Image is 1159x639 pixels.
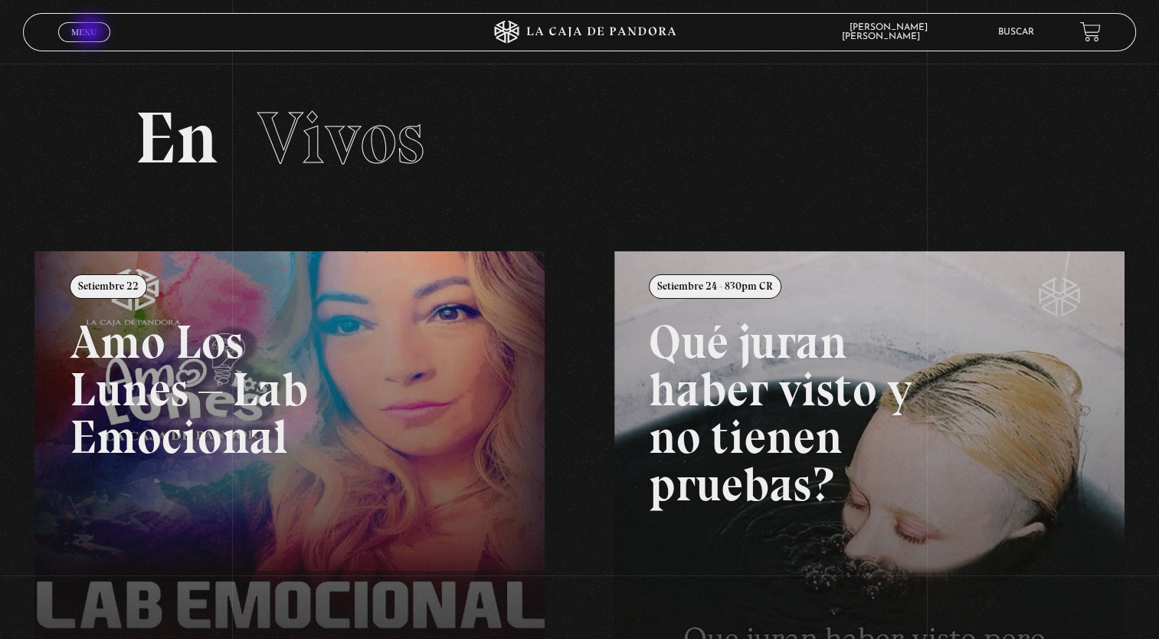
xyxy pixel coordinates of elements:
[842,23,935,41] span: [PERSON_NAME] [PERSON_NAME]
[1080,21,1101,42] a: View your shopping cart
[135,102,1025,175] h2: En
[71,28,97,37] span: Menu
[257,94,424,182] span: Vivos
[998,28,1034,37] a: Buscar
[66,40,102,51] span: Cerrar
